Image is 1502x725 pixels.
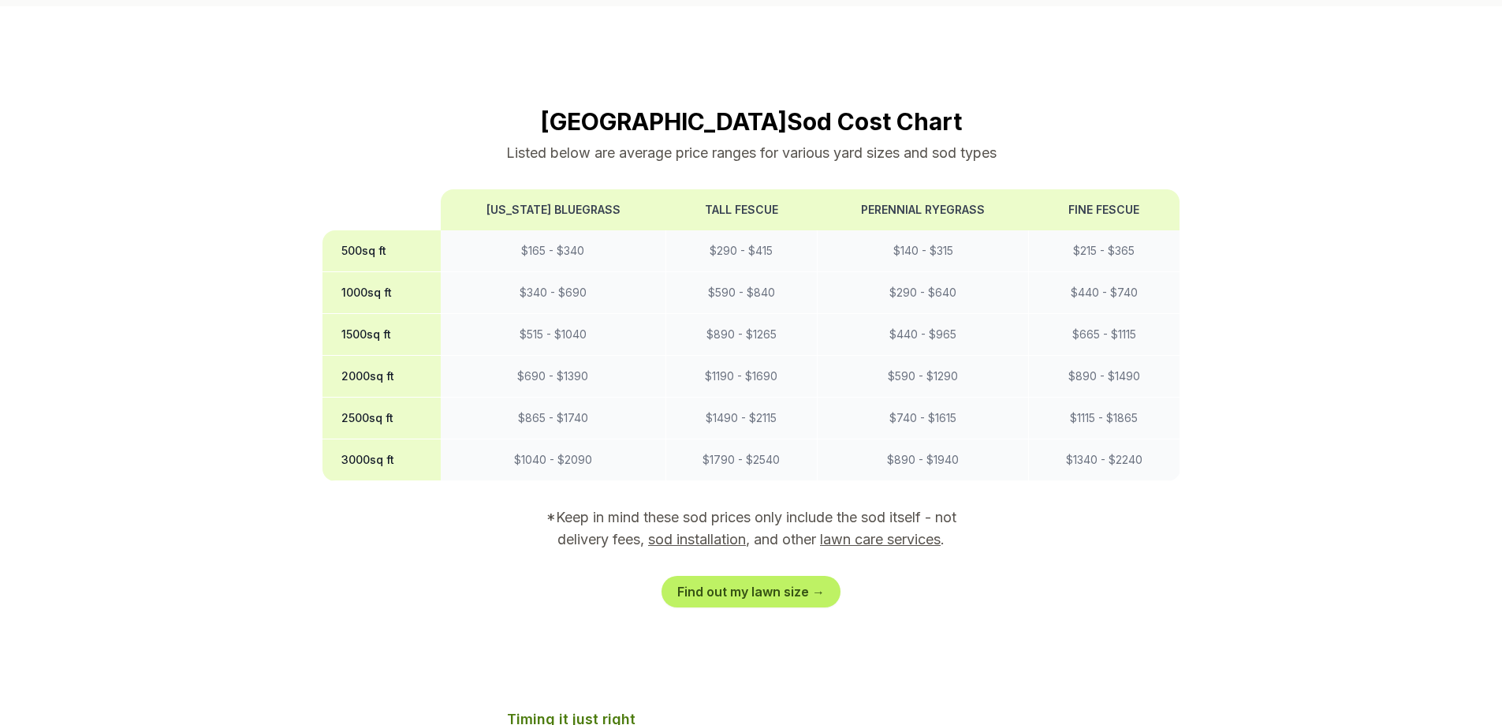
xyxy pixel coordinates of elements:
[441,356,665,398] td: $ 690 - $ 1390
[524,506,978,551] p: *Keep in mind these sod prices only include the sod itself - not delivery fees, , and other .
[665,439,817,481] td: $ 1790 - $ 2540
[441,398,665,439] td: $ 865 - $ 1740
[322,398,441,439] th: 2500 sq ft
[1029,356,1180,398] td: $ 890 - $ 1490
[322,272,441,314] th: 1000 sq ft
[818,398,1029,439] td: $ 740 - $ 1615
[322,439,441,481] th: 3000 sq ft
[665,230,817,272] td: $ 290 - $ 415
[665,314,817,356] td: $ 890 - $ 1265
[665,189,817,230] th: Tall Fescue
[665,356,817,398] td: $ 1190 - $ 1690
[441,230,665,272] td: $ 165 - $ 340
[818,314,1029,356] td: $ 440 - $ 965
[818,439,1029,481] td: $ 890 - $ 1940
[665,398,817,439] td: $ 1490 - $ 2115
[1029,439,1180,481] td: $ 1340 - $ 2240
[322,356,441,398] th: 2000 sq ft
[1029,272,1180,314] td: $ 440 - $ 740
[441,314,665,356] td: $ 515 - $ 1040
[322,107,1180,136] h2: [GEOGRAPHIC_DATA] Sod Cost Chart
[820,531,941,547] a: lawn care services
[818,189,1029,230] th: Perennial Ryegrass
[322,314,441,356] th: 1500 sq ft
[1029,398,1180,439] td: $ 1115 - $ 1865
[648,531,746,547] a: sod installation
[665,272,817,314] td: $ 590 - $ 840
[441,189,665,230] th: [US_STATE] Bluegrass
[1029,314,1180,356] td: $ 665 - $ 1115
[818,272,1029,314] td: $ 290 - $ 640
[818,356,1029,398] td: $ 590 - $ 1290
[662,576,840,607] a: Find out my lawn size →
[1029,230,1180,272] td: $ 215 - $ 365
[441,439,665,481] td: $ 1040 - $ 2090
[441,272,665,314] td: $ 340 - $ 690
[322,230,441,272] th: 500 sq ft
[1029,189,1180,230] th: Fine Fescue
[818,230,1029,272] td: $ 140 - $ 315
[322,142,1180,164] p: Listed below are average price ranges for various yard sizes and sod types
